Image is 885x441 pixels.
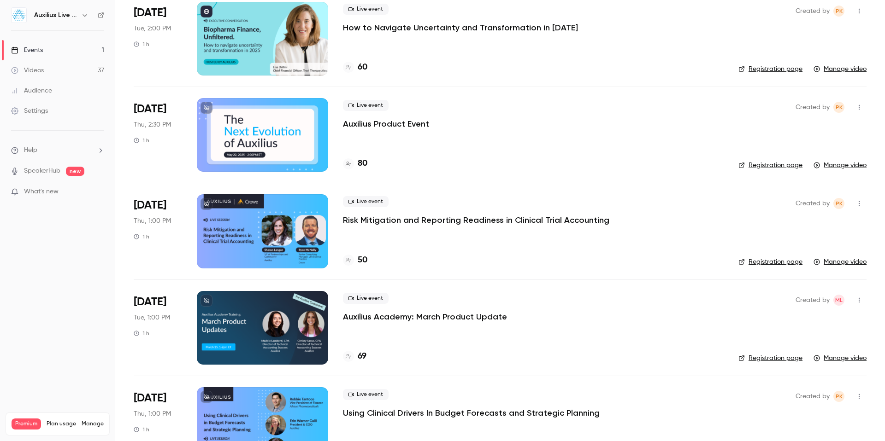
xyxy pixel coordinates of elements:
[66,167,84,176] span: new
[343,407,600,418] a: Using Clinical Drivers In Budget Forecasts and Strategic Planning
[358,61,367,74] h4: 60
[833,6,844,17] span: Peter Kinchley
[343,311,507,322] a: Auxilius Academy: March Product Update
[343,157,367,170] a: 80
[12,8,26,23] img: Auxilius Live Sessions
[796,295,830,306] span: Created by
[24,187,59,197] span: What's new
[134,409,171,418] span: Thu, 1:00 PM
[796,6,830,17] span: Created by
[343,196,389,207] span: Live event
[738,64,802,74] a: Registration page
[134,102,166,116] span: [DATE]
[343,118,429,129] a: Auxilius Product Event
[796,102,830,113] span: Created by
[11,66,44,75] div: Videos
[11,145,104,155] li: help-dropdown-opener
[24,145,37,155] span: Help
[738,161,802,170] a: Registration page
[134,98,182,172] div: May 22 Thu, 2:30 PM (America/New York)
[814,354,867,363] a: Manage video
[134,330,149,337] div: 1 h
[12,418,41,429] span: Premium
[343,215,609,226] a: Risk Mitigation and Reporting Readiness in Clinical Trial Accounting
[134,291,182,365] div: Mar 25 Tue, 1:00 PM (America/New York)
[134,6,166,20] span: [DATE]
[343,293,389,304] span: Live event
[833,198,844,209] span: Peter Kinchley
[134,426,149,433] div: 1 h
[738,257,802,267] a: Registration page
[835,295,843,306] span: ML
[358,157,367,170] h4: 80
[343,350,366,363] a: 69
[93,188,104,196] iframe: Noticeable Trigger
[814,64,867,74] a: Manage video
[738,354,802,363] a: Registration page
[134,313,170,322] span: Tue, 1:00 PM
[134,2,182,75] div: Jun 17 Tue, 2:00 PM (America/New York)
[796,198,830,209] span: Created by
[833,102,844,113] span: Peter Kinchley
[11,46,43,55] div: Events
[343,61,367,74] a: 60
[343,254,367,267] a: 50
[814,161,867,170] a: Manage video
[134,198,166,213] span: [DATE]
[134,24,171,33] span: Tue, 2:00 PM
[836,6,843,17] span: PK
[24,166,60,176] a: SpeakerHub
[836,391,843,402] span: PK
[796,391,830,402] span: Created by
[343,389,389,400] span: Live event
[134,391,166,406] span: [DATE]
[343,22,578,33] a: How to Navigate Uncertainty and Transformation in [DATE]
[833,391,844,402] span: Peter Kinchley
[134,233,149,240] div: 1 h
[134,295,166,309] span: [DATE]
[47,420,76,428] span: Plan usage
[134,41,149,48] div: 1 h
[836,102,843,113] span: PK
[343,100,389,111] span: Live event
[833,295,844,306] span: Maddie Lamberti
[134,194,182,268] div: Apr 10 Thu, 1:00 PM (America/New York)
[134,137,149,144] div: 1 h
[34,11,77,20] h6: Auxilius Live Sessions
[82,420,104,428] a: Manage
[11,106,48,116] div: Settings
[343,4,389,15] span: Live event
[11,86,52,95] div: Audience
[134,216,171,226] span: Thu, 1:00 PM
[836,198,843,209] span: PK
[358,254,367,267] h4: 50
[358,350,366,363] h4: 69
[134,120,171,129] span: Thu, 2:30 PM
[814,257,867,267] a: Manage video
